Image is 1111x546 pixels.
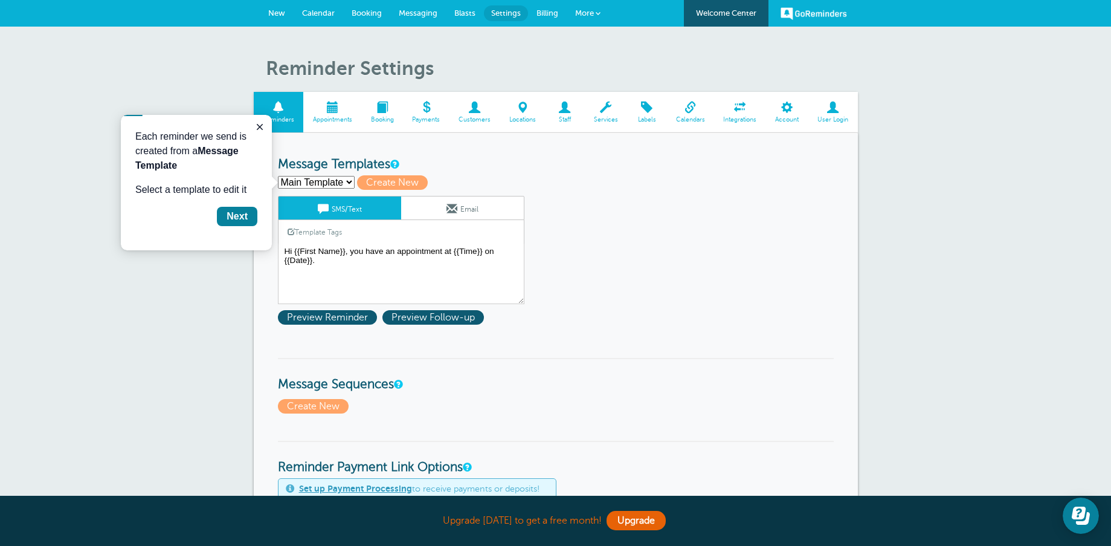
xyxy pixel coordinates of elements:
div: Upgrade [DATE] to get a free month! [254,508,858,534]
a: Booking [361,92,403,132]
span: New [268,8,285,18]
a: Appointments [303,92,361,132]
a: Labels [627,92,666,132]
a: Upgrade [607,511,666,530]
textarea: Hi {{First Name}}, you have an appointment at {{Time}} on {{Date}}. [278,244,524,304]
a: Email [401,197,524,219]
span: Calendar [302,8,335,18]
a: User Login [808,92,858,132]
span: More [575,8,594,18]
span: Booking [352,8,382,18]
h3: Message Templates [278,157,834,172]
a: Preview Follow-up [382,312,487,323]
a: Settings [484,5,528,21]
span: Create New [357,175,428,190]
a: Create New [278,401,352,412]
span: Booking [367,116,397,123]
span: Calendars [672,116,708,123]
a: These settings apply to all templates. Automatically add a payment link to your reminders if an a... [463,463,470,471]
a: Locations [500,92,546,132]
a: Calendars [666,92,714,132]
h3: Message Sequences [278,358,834,392]
a: Template Tags [279,220,351,244]
a: Message Sequences allow you to setup multiple reminder schedules that can use different Message T... [394,380,401,388]
a: This is the wording for your reminder and follow-up messages. You can create multiple templates i... [390,160,398,168]
span: Integrations [720,116,760,123]
span: Customers [456,116,494,123]
span: Messaging [399,8,437,18]
a: Customers [449,92,500,132]
a: Set up Payment Processing [299,484,412,493]
span: User Login [814,116,852,123]
span: Appointments [309,116,355,123]
span: Create New [278,399,349,414]
iframe: tooltip [121,115,272,250]
span: Services [590,116,621,123]
a: Services [584,92,627,132]
span: Billing [536,8,558,18]
span: Blasts [454,8,475,18]
a: SMS/Text [279,197,401,219]
a: Account [766,92,808,132]
a: Create New [357,177,433,188]
a: Staff [545,92,584,132]
iframe: Resource center [1063,498,1099,534]
span: Settings [491,8,521,18]
span: Labels [633,116,660,123]
a: Integrations [714,92,766,132]
span: Payments [409,116,443,123]
span: Locations [506,116,539,123]
span: to receive payments or deposits! [299,484,539,494]
span: Account [772,116,802,123]
span: Preview Follow-up [382,310,484,325]
span: Reminders [260,116,298,123]
span: Preview Reminder [278,310,377,325]
span: Staff [551,116,578,123]
h3: Reminder Payment Link Options [278,441,834,475]
a: Preview Reminder [278,312,382,323]
h1: Reminder Settings [266,57,858,80]
a: Payments [403,92,449,132]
